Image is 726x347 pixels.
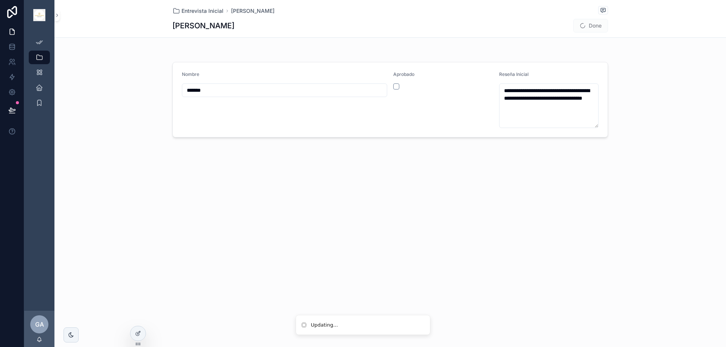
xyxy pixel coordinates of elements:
[311,321,338,329] div: Updating...
[393,71,414,77] span: Aprobado
[172,7,223,15] a: Entrevista Inicial
[24,30,54,119] div: scrollable content
[172,20,234,31] h1: [PERSON_NAME]
[499,71,529,77] span: Reseña Inicial
[35,320,44,329] span: GA
[181,7,223,15] span: Entrevista Inicial
[231,7,275,15] a: [PERSON_NAME]
[33,9,45,21] img: App logo
[182,71,199,77] span: Nombre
